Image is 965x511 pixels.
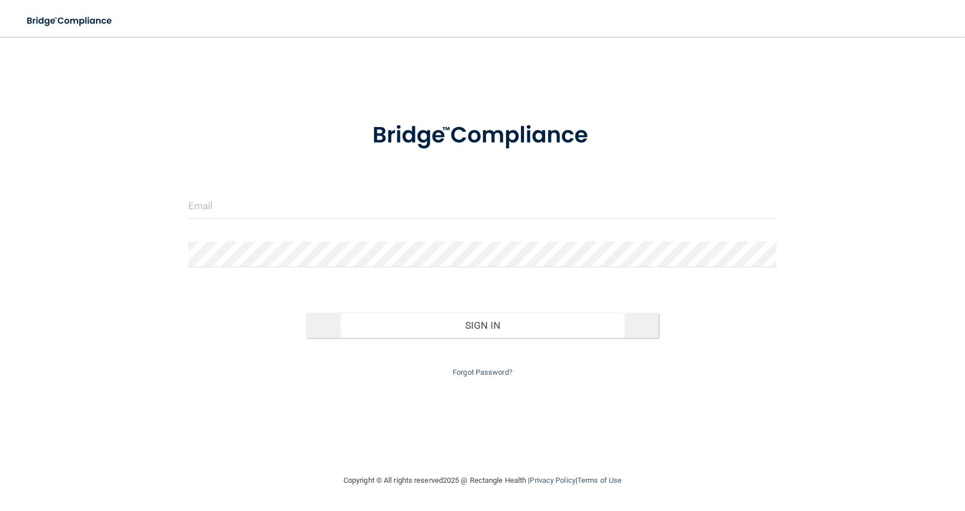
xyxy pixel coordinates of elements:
[530,476,575,485] a: Privacy Policy
[17,9,123,33] img: bridge_compliance_login_screen.278c3ca4.svg
[453,368,512,376] a: Forgot Password?
[306,313,659,338] button: Sign In
[577,476,622,485] a: Terms of Use
[188,193,777,219] input: Email
[349,106,616,166] img: bridge_compliance_login_screen.278c3ca4.svg
[766,429,951,475] iframe: Drift Widget Chat Controller
[273,462,692,499] div: Copyright © All rights reserved 2025 @ Rectangle Health | |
